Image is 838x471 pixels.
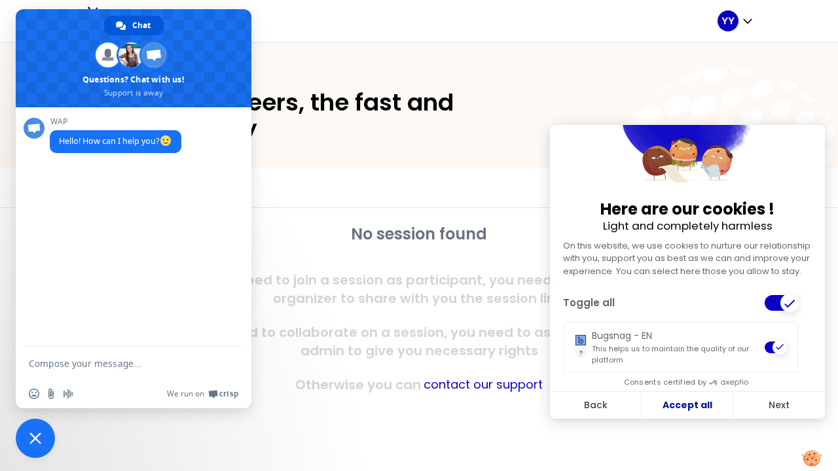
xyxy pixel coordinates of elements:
[550,392,642,419] button: Go back to the previous cookie settings page
[564,323,797,372] div: Bugsnag allows our technical team to be alerted as soon as a technical incident occurs while usin...
[59,135,172,147] span: Hello! How can I help you?
[718,10,754,31] button: YY
[46,389,56,399] span: Send a file
[29,389,39,399] span: Insert an emoji
[733,392,825,419] button: Go to the next cookie settings page
[592,343,763,366] p: This helps us to maintain the quality of our platform
[592,328,763,343] div: Bugsnag - EN
[132,16,151,35] span: Chat
[563,239,812,278] p: On this website, we use cookies to nurture our relationship with you, support you as best as we c...
[105,69,733,90] h1: WE ARE PEERS
[564,372,797,421] div: Fullstory allows us to improve performance and user experience. Our technical team uses it to det...
[167,389,238,399] a: We run onCrisp
[168,224,670,245] h2: No session found
[709,363,748,402] svg: Axeptio
[563,219,812,233] small: Light and completely harmless
[575,347,587,358] a: ?
[16,419,55,458] a: Close chat
[63,389,73,399] span: Audio message
[721,14,735,27] p: YY
[782,295,797,311] input: Toggle all
[168,271,670,307] p: If you need to join a session as participant, you need to ask to the organizer to share with you ...
[780,294,799,312] div: Toggle all
[624,379,707,386] span: Consents certified by
[774,341,786,353] input: Bugsnag - EN
[424,375,543,394] button: contact our support
[168,323,670,360] p: If you need to collaborate on a session, you need to ask to the session admin to give you necessa...
[167,389,204,399] span: We run on
[29,347,212,379] textarea: Compose your message...
[50,117,181,126] span: WAP
[563,200,812,219] span: Here are our cookies !
[219,389,238,399] span: Crisp
[104,16,164,35] a: Chat
[617,374,758,391] button: Consents certified by
[295,375,421,394] p: Otherwise you can
[105,90,545,142] h2: Learn with peers, the fast and efficient way
[563,296,615,311] p: Toggle all
[642,392,733,419] button: I accept the cookies of this step and want to go to the next step
[773,340,787,355] div: Bugsnag - EN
